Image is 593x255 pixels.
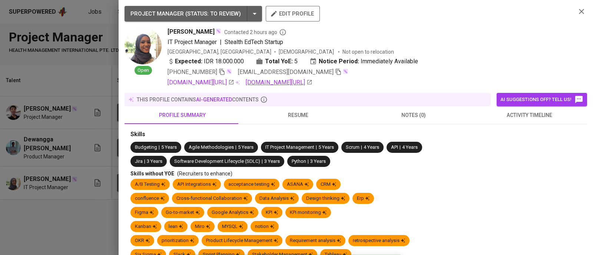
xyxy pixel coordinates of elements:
p: this profile contains contents [137,96,259,103]
div: CRM [321,181,336,188]
span: Jira [135,158,143,164]
span: Agile Methodologies [189,144,234,150]
span: | [308,158,309,165]
img: magic_wand.svg [215,28,221,34]
span: API [391,144,398,150]
div: Cross-functional Collaboration [176,195,248,202]
span: [DEMOGRAPHIC_DATA] [279,48,335,56]
span: ( STATUS : To Review ) [185,10,241,17]
div: Google Analytics [212,209,254,216]
span: IT Project Management [265,144,314,150]
div: KPi monitoring [290,209,327,216]
a: [DOMAIN_NAME][URL] [168,78,234,87]
span: | [361,144,362,151]
span: Scrum [346,144,360,150]
span: [PHONE_NUMBER] [168,68,217,76]
svg: By Batam recruiter [279,28,286,36]
span: Stealth EdTech Startup [225,38,283,46]
span: Open [135,67,152,74]
a: [DOMAIN_NAME][URL] [246,78,312,87]
span: Skills without YOE [130,171,174,177]
div: MYSQL [222,223,243,230]
div: Go-to-market [166,209,200,216]
span: (Recruiters to enhance) [177,171,232,177]
div: confluence [135,195,165,202]
span: profile summary [129,111,236,120]
img: magic_wand.svg [342,68,348,74]
span: 4 Years [364,144,379,150]
span: AI suggestions off? Tell us! [500,95,583,104]
span: resume [245,111,351,120]
div: A/B Testing [135,181,165,188]
span: 5 [294,57,298,66]
div: lean [169,223,183,230]
span: 5 Years [318,144,334,150]
div: Figma [135,209,154,216]
span: 3 Years [310,158,326,164]
span: Budgeting [135,144,157,150]
div: Kanban [135,223,157,230]
span: | [235,144,236,151]
span: | [262,158,263,165]
div: Design thinking [306,195,345,202]
b: Notice Period: [319,57,359,66]
div: API Integrations [177,181,216,188]
div: KPI [266,209,278,216]
span: 4 Years [402,144,418,150]
div: IDR 18.000.000 [168,57,244,66]
span: Python [292,158,306,164]
span: Software Development Lifecycle (SDLC) [174,158,260,164]
div: Miro [195,223,210,230]
div: Immediately Available [309,57,418,66]
a: edit profile [266,10,320,16]
button: PROJECT MANAGER (STATUS: To Review) [125,6,262,21]
b: Expected: [175,57,202,66]
div: notion [255,223,274,230]
span: IT Project Manager [168,38,217,46]
span: [PERSON_NAME] [168,27,215,36]
span: edit profile [272,9,314,19]
img: 482781c8541239f2bd1bb3b625b7ee1e.jpeg [125,27,162,64]
div: ASANA [287,181,309,188]
div: Erp [357,195,370,202]
span: AI-generated [196,97,232,103]
p: Not open to relocation [342,48,394,56]
span: 3 Years [147,158,162,164]
span: [EMAIL_ADDRESS][DOMAIN_NAME] [238,68,334,76]
span: Contacted 2 hours ago [224,28,286,36]
button: AI suggestions off? Tell us! [497,93,587,106]
div: acceptance testing [228,181,275,188]
div: Data Analysis [259,195,294,202]
span: 3 Years [264,158,280,164]
span: PROJECT MANAGER [130,10,184,17]
div: OKR [135,237,150,244]
span: notes (0) [360,111,467,120]
span: | [220,38,222,47]
span: | [400,144,401,151]
div: prioritization [162,237,194,244]
span: | [159,144,160,151]
div: Skills [130,130,581,139]
span: | [144,158,145,165]
span: 5 Years [161,144,177,150]
span: 5 Years [238,144,254,150]
span: activity timeline [476,111,583,120]
button: edit profile [266,6,320,21]
div: [GEOGRAPHIC_DATA], [GEOGRAPHIC_DATA] [168,48,271,56]
img: magic_wand.svg [226,68,232,74]
span: | [316,144,317,151]
b: Total YoE: [265,57,293,66]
